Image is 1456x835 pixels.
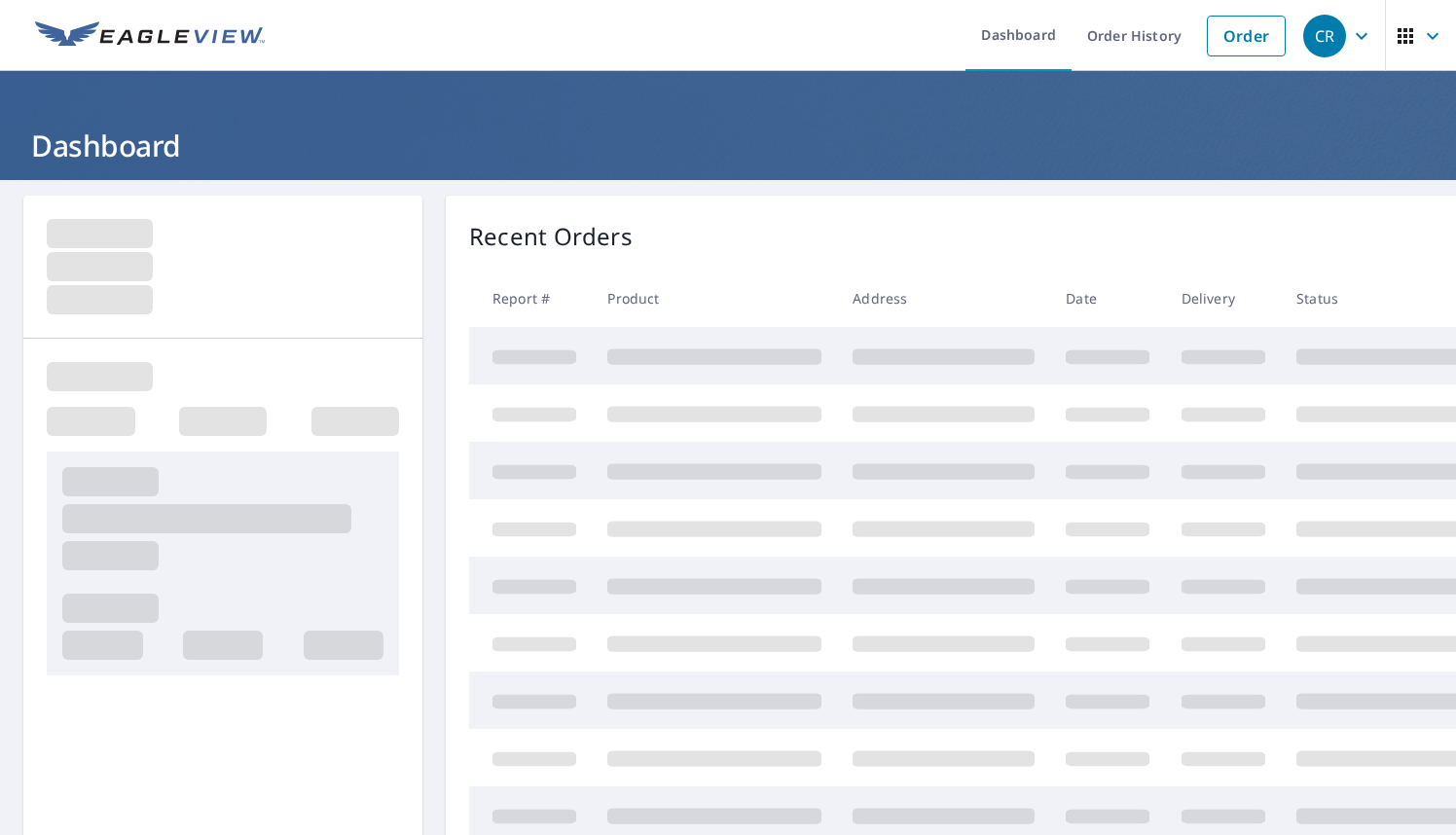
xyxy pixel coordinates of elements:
[1207,16,1286,56] a: Order
[35,21,265,51] img: EV Logo
[469,270,592,327] th: Report #
[1303,15,1346,57] div: CR
[23,126,1433,165] h1: Dashboard
[592,270,837,327] th: Product
[1166,270,1281,327] th: Delivery
[1050,270,1165,327] th: Date
[469,219,633,254] p: Recent Orders
[837,270,1050,327] th: Address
